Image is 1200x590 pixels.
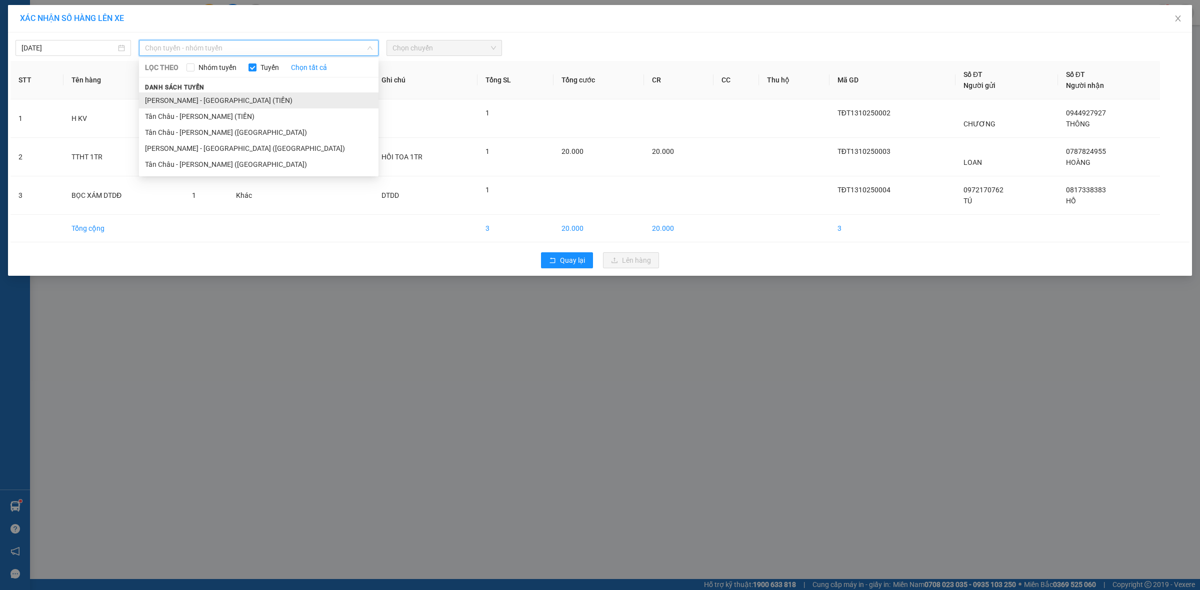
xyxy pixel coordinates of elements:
[485,109,489,117] span: 1
[392,40,496,55] span: Chọn chuyến
[485,147,489,155] span: 1
[291,62,327,73] a: Chọn tất cả
[829,215,955,242] td: 3
[3,69,134,77] span: 026 Tản Đà - Lô E, P11, Q5 |
[3,58,88,67] strong: VP Gửi :
[541,252,593,268] button: rollbackQuay lại
[485,186,489,194] span: 1
[1066,158,1090,166] span: HOÀNG
[549,257,556,265] span: rollback
[963,186,1003,194] span: 0972170762
[367,45,373,51] span: down
[93,15,185,35] strong: BIÊN NHẬN
[256,62,283,73] span: Tuyến
[1066,109,1106,117] span: 0944927927
[1066,197,1076,205] span: HỒ
[139,140,378,156] li: [PERSON_NAME] - [GEOGRAPHIC_DATA] ([GEOGRAPHIC_DATA])
[963,197,972,205] span: TÚ
[713,61,759,99] th: CC
[10,99,63,138] td: 1
[829,61,955,99] th: Mã GD
[759,61,829,99] th: Thu hộ
[1066,120,1090,128] span: THÔNG
[652,147,674,155] span: 20.000
[837,186,890,194] span: TĐT1310250004
[644,215,713,242] td: 20.000
[63,138,184,176] td: TTHT 1TR
[86,69,134,77] span: 02838 53 55 57
[477,215,553,242] td: 3
[963,81,995,89] span: Người gửi
[963,70,982,78] span: Số ĐT
[963,120,995,128] span: CHƯƠNG
[837,147,890,155] span: TĐT1310250003
[1174,14,1182,22] span: close
[63,61,184,99] th: Tên hàng
[381,153,422,161] span: HỒI TOA 1TR
[63,99,184,138] td: H KV
[561,147,583,155] span: 20.000
[553,215,644,242] td: 20.000
[22,25,69,35] strong: HIỆP THÀNH
[20,13,124,23] span: XÁC NHẬN SỐ HÀNG LÊN XE
[5,36,86,46] span: Hotline : 1900 633 622
[1066,81,1104,89] span: Người nhận
[32,57,88,68] span: Tản Đà (Tiền)
[139,124,378,140] li: Tân Châu - [PERSON_NAME] ([GEOGRAPHIC_DATA])
[381,191,399,199] span: DTDD
[145,40,372,55] span: Chọn tuyến - nhóm tuyến
[373,61,477,99] th: Ghi chú
[139,53,275,74] strong: VP Nhận :
[10,61,63,99] th: STT
[1066,70,1085,78] span: Số ĐT
[228,176,286,215] td: Khác
[644,61,713,99] th: CR
[139,92,378,108] li: [PERSON_NAME] - [GEOGRAPHIC_DATA] (TIỀN)
[139,108,378,124] li: Tân Châu - [PERSON_NAME] (TIỀN)
[963,158,982,166] span: LOAN
[1066,186,1106,194] span: 0817338383
[21,42,116,53] input: 13/10/2025
[139,83,210,92] span: Danh sách tuyến
[10,176,63,215] td: 3
[553,61,644,99] th: Tổng cước
[1066,147,1106,155] span: 0787824955
[477,61,553,99] th: Tổng SL
[139,52,275,75] span: [GEOGRAPHIC_DATA] ([GEOGRAPHIC_DATA])
[192,191,196,199] span: 1
[63,215,184,242] td: Tổng cộng
[8,5,84,24] strong: CÔNG TY TNHH MTV VẬN TẢI
[10,138,63,176] td: 2
[603,252,659,268] button: uploadLên hàng
[837,109,890,117] span: TĐT1310250002
[145,62,178,73] span: LỌC THEO
[1164,5,1192,33] button: Close
[139,156,378,172] li: Tân Châu - [PERSON_NAME] ([GEOGRAPHIC_DATA])
[560,255,585,266] span: Quay lại
[63,176,184,215] td: BỌC XÁM DTDĐ
[194,62,240,73] span: Nhóm tuyến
